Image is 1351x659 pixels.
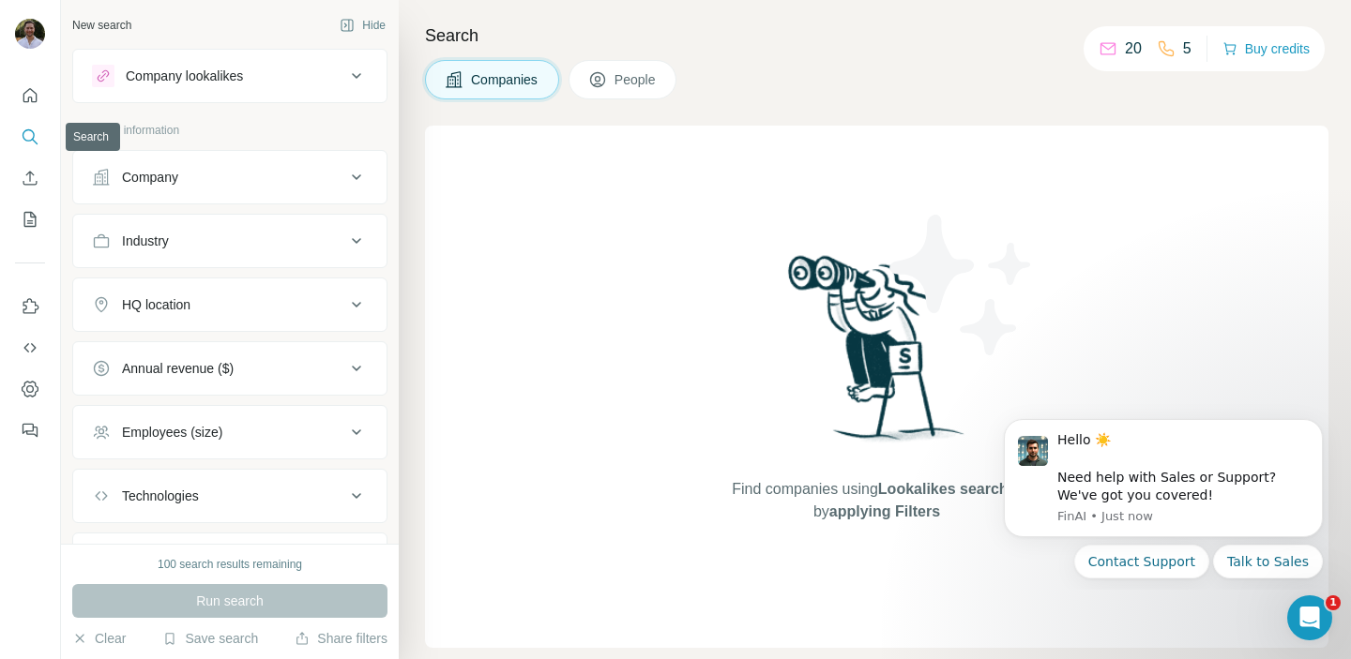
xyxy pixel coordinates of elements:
[1183,37,1192,60] p: 5
[72,17,131,34] div: New search
[73,346,387,391] button: Annual revenue ($)
[158,556,302,573] div: 100 search results remaining
[1326,595,1341,610] span: 1
[15,413,45,447] button: Feedback
[615,70,658,89] span: People
[122,359,234,378] div: Annual revenue ($)
[73,282,387,327] button: HQ location
[122,423,222,442] div: Employees (size)
[15,372,45,406] button: Dashboard
[72,122,387,139] p: Company information
[15,202,45,236] button: My lists
[162,629,258,648] button: Save search
[15,79,45,112] button: Quick start
[122,232,169,250] div: Industry
[15,290,45,323] button: Use Surfe on LinkedIn
[126,67,243,85] div: Company lookalikes
[73,218,387,263] button: Industry
[1287,595,1332,640] iframe: Intercom live chat
[780,250,975,459] img: Surfe Illustration - Woman searching with binoculars
[73,155,387,200] button: Company
[976,402,1351,590] iframe: Intercom notifications message
[72,629,126,648] button: Clear
[15,120,45,154] button: Search
[15,161,45,195] button: Enrich CSV
[73,473,387,518] button: Technologies
[471,70,539,89] span: Companies
[829,503,940,519] span: applying Filters
[326,11,399,39] button: Hide
[73,537,387,582] button: Keywords
[1125,37,1142,60] p: 20
[73,410,387,455] button: Employees (size)
[295,629,387,648] button: Share filters
[425,22,1328,49] h4: Search
[122,295,190,314] div: HQ location
[122,487,199,505] div: Technologies
[1222,36,1310,62] button: Buy credits
[878,481,1009,497] span: Lookalikes search
[73,53,387,98] button: Company lookalikes
[122,168,178,187] div: Company
[15,331,45,365] button: Use Surfe API
[15,19,45,49] img: Avatar
[726,478,1026,523] span: Find companies using or by
[877,201,1046,369] img: Surfe Illustration - Stars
